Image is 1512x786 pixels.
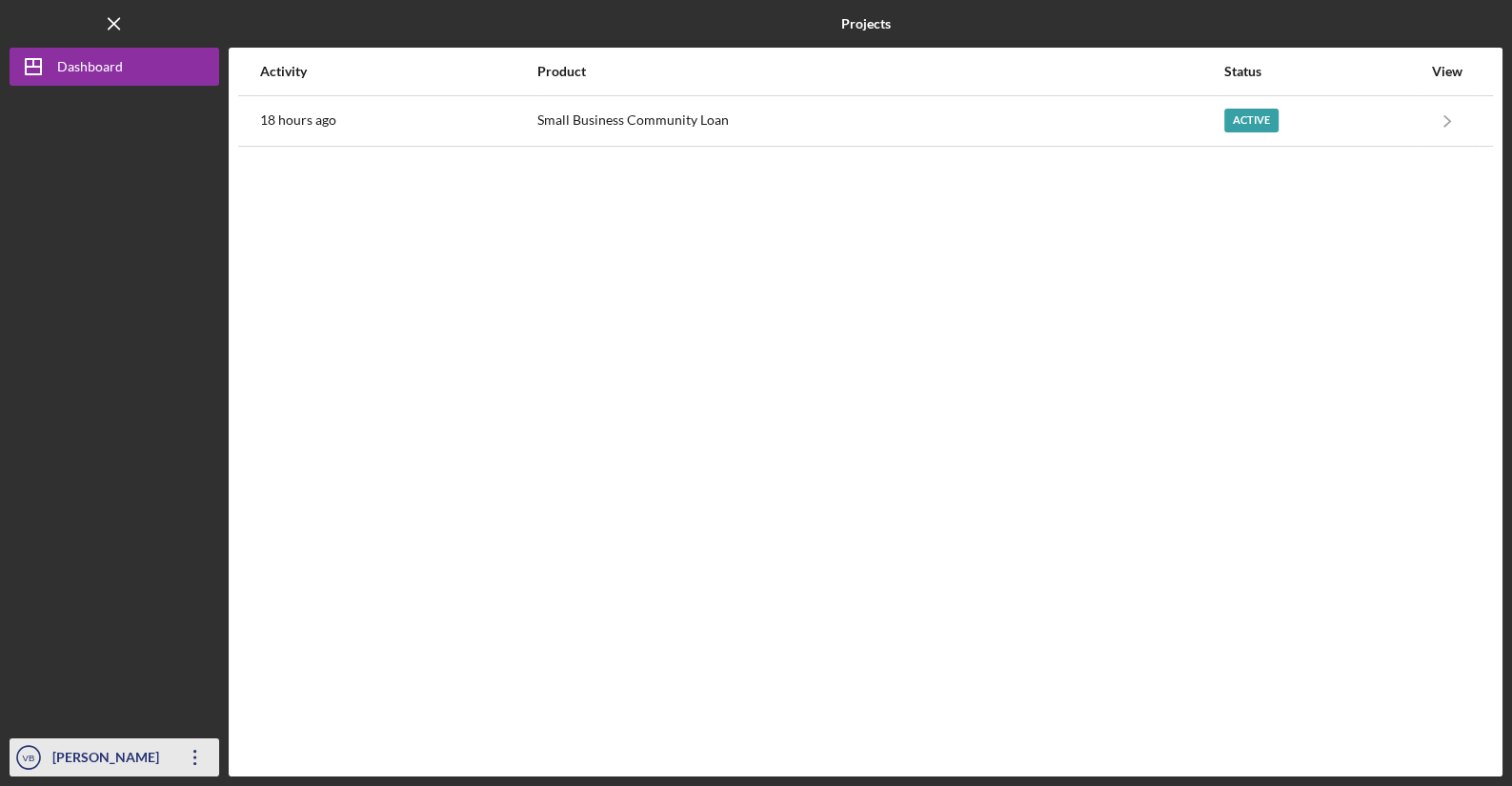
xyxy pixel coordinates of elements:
div: Active [1224,109,1279,132]
div: Activity [260,64,535,79]
text: VB [23,753,35,763]
button: Dashboard [10,48,219,86]
b: Projects [841,16,891,31]
button: VB[PERSON_NAME] [10,738,219,776]
time: 2025-10-14 23:58 [260,112,336,128]
div: Dashboard [57,48,123,91]
div: Product [537,64,1222,79]
div: [PERSON_NAME] [48,738,171,781]
div: Status [1224,64,1421,79]
div: Small Business Community Loan [537,97,1222,145]
div: View [1423,64,1471,79]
